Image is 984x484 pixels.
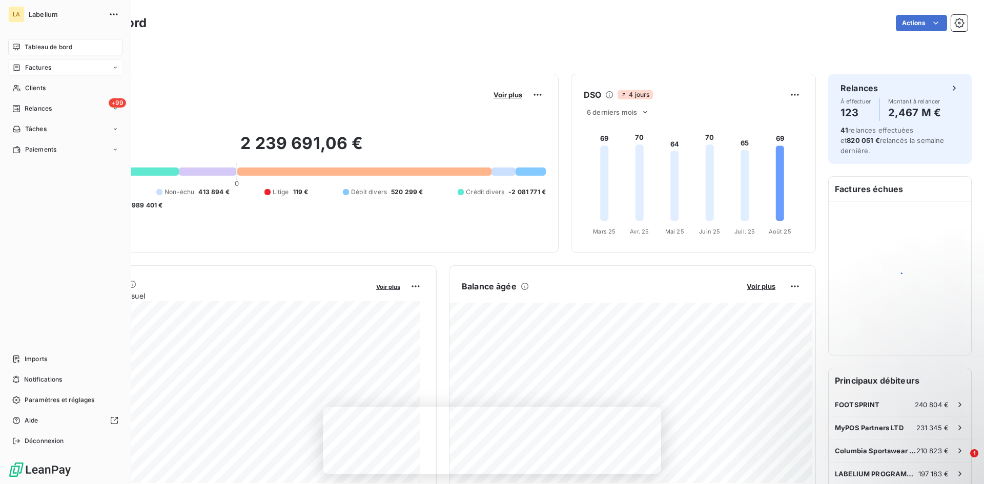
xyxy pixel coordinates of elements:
h6: Relances [840,82,878,94]
span: 41 [840,126,848,134]
span: Relances [25,104,52,113]
tspan: Mai 25 [665,228,684,235]
span: +99 [109,98,126,108]
span: Déconnexion [25,436,64,446]
a: +99Relances [8,100,122,117]
span: 0 [235,179,239,187]
span: Litige [273,187,289,197]
span: Chiffre d'affaires mensuel [58,290,369,301]
h6: Principaux débiteurs [829,368,971,393]
span: Tableau de bord [25,43,72,52]
span: Voir plus [494,91,522,99]
h6: DSO [584,89,601,101]
iframe: Enquête de LeanPay [323,407,661,474]
span: Labelium [29,10,102,18]
span: Imports [25,354,47,364]
a: Clients [8,80,122,96]
span: À effectuer [840,98,871,104]
span: Crédit divers [466,187,504,197]
span: 520 299 € [391,187,423,197]
span: 6 derniers mois [587,108,637,116]
button: Voir plus [490,90,525,99]
span: Paramètres et réglages [25,395,94,405]
a: Paramètres et réglages [8,392,122,408]
span: Clients [25,83,46,93]
tspan: Mars 25 [593,228,616,235]
h2: 2 239 691,06 € [58,133,546,164]
span: Voir plus [376,283,400,290]
a: Aide [8,412,122,429]
a: Factures [8,59,122,76]
iframe: Intercom live chat [949,449,974,474]
span: Notifications [24,375,62,384]
button: Voir plus [373,282,403,291]
span: Tâches [25,124,47,134]
h6: Factures échues [829,177,971,201]
h6: Balance âgée [462,280,517,292]
img: Logo LeanPay [8,461,72,478]
span: 820 051 € [847,136,879,144]
h4: 123 [840,104,871,121]
tspan: Juin 25 [699,228,720,235]
span: 119 € [293,187,309,197]
button: Voir plus [744,282,778,291]
span: 197 183 € [918,470,949,478]
iframe: Intercom notifications message [779,385,984,456]
span: -989 401 € [129,201,163,210]
span: 1 [970,449,978,457]
span: Aide [25,416,38,425]
tspan: Août 25 [769,228,791,235]
a: Imports [8,351,122,367]
a: Paiements [8,141,122,158]
tspan: Juil. 25 [734,228,755,235]
span: Débit divers [351,187,387,197]
button: Actions [896,15,947,31]
span: -2 081 771 € [508,187,546,197]
span: Factures [25,63,51,72]
a: Tableau de bord [8,39,122,55]
span: 4 jours [618,90,652,99]
a: Tâches [8,121,122,137]
span: Non-échu [165,187,194,197]
span: relances effectuées et relancés la semaine dernière. [840,126,945,155]
tspan: Avr. 25 [630,228,649,235]
span: Paiements [25,145,56,154]
h4: 2,467 M € [888,104,941,121]
span: LABELIUM PROGRAMMATIC [835,470,918,478]
span: Voir plus [747,282,775,290]
div: LA [8,6,25,23]
span: 413 894 € [198,187,229,197]
span: Montant à relancer [888,98,941,104]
